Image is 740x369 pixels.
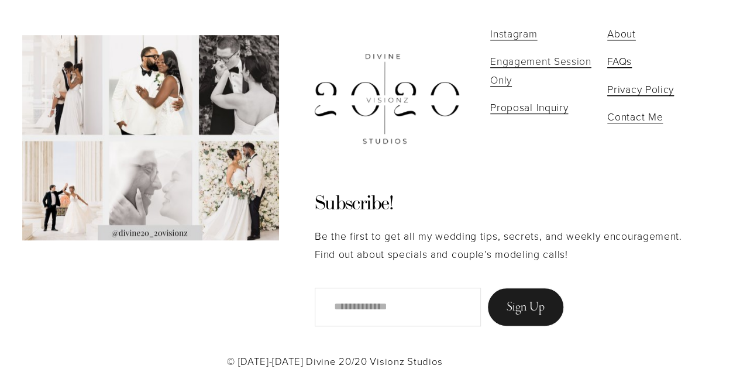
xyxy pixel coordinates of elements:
[227,357,443,367] p: © [DATE]-[DATE] Divine 20/20 Visionz Studios
[607,54,632,68] span: FAQs
[490,98,568,117] a: Proposal Inquiry
[487,287,565,327] button: Sign Up
[607,26,636,40] span: About
[490,54,591,87] span: Engagement Session Only
[315,227,689,264] p: Be the first to get all my wedding tips, secrets, and weekly encouragement. Find out about specia...
[607,82,674,96] span: Privacy Policy
[490,52,601,89] a: Engagement Session Only
[490,26,537,40] span: Instagram
[607,52,632,71] a: FAQs
[607,80,674,99] a: Privacy Policy
[490,25,537,43] a: Instagram
[607,108,663,126] a: Contact Me
[607,25,636,43] a: About
[315,187,689,217] h2: Subscribe!
[507,299,545,315] span: Sign Up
